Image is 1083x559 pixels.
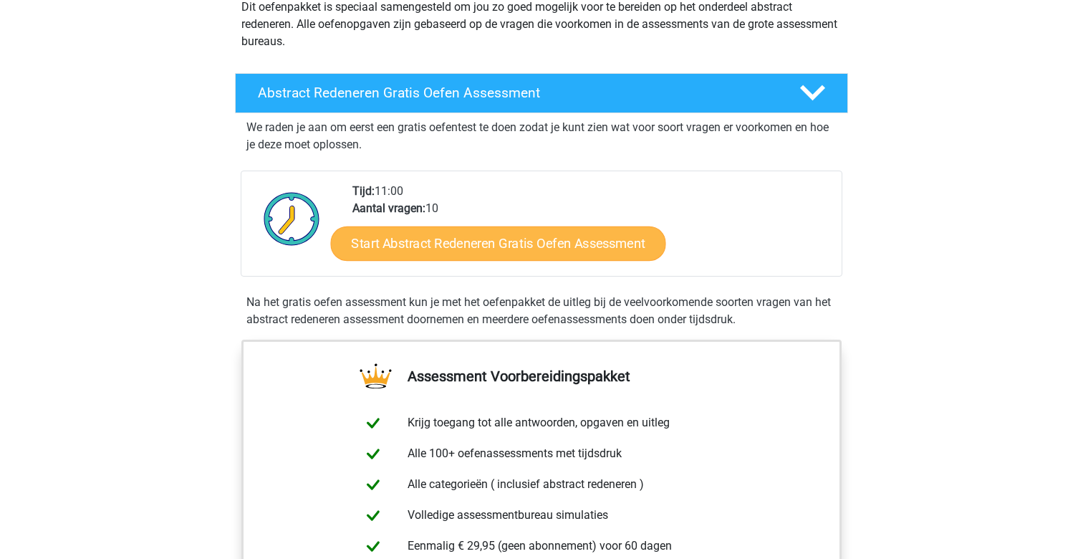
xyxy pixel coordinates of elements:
h4: Abstract Redeneren Gratis Oefen Assessment [258,85,776,101]
a: Abstract Redeneren Gratis Oefen Assessment [229,73,854,113]
b: Tijd: [352,184,375,198]
img: Klok [256,183,328,254]
b: Aantal vragen: [352,201,425,215]
div: Na het gratis oefen assessment kun je met het oefenpakket de uitleg bij de veelvoorkomende soorte... [241,294,842,328]
div: 11:00 10 [342,183,841,276]
p: We raden je aan om eerst een gratis oefentest te doen zodat je kunt zien wat voor soort vragen er... [246,119,837,153]
a: Start Abstract Redeneren Gratis Oefen Assessment [331,226,666,260]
